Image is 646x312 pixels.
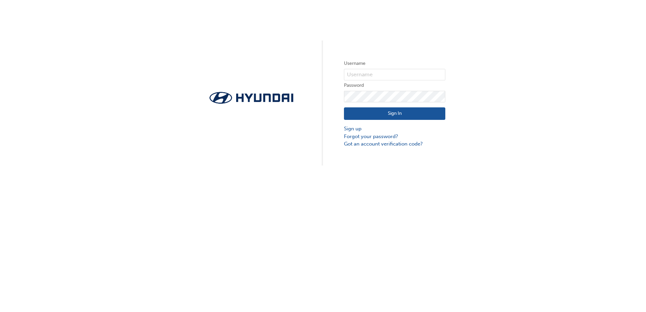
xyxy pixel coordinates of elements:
label: Username [344,59,445,68]
a: Sign up [344,125,445,133]
input: Username [344,69,445,80]
label: Password [344,81,445,89]
button: Sign In [344,107,445,120]
a: Got an account verification code? [344,140,445,148]
img: Trak [201,90,302,106]
a: Forgot your password? [344,133,445,140]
